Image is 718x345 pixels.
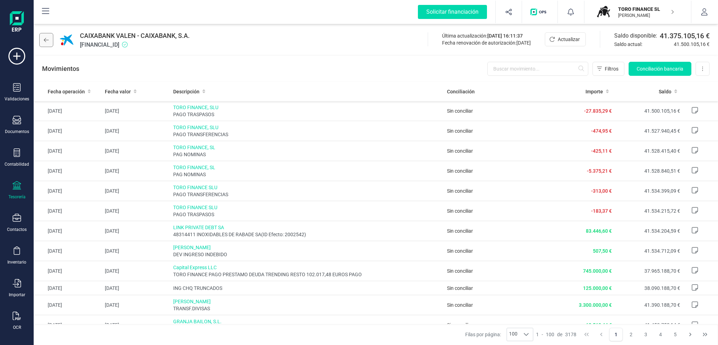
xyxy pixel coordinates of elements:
[34,281,102,295] td: [DATE]
[654,328,667,341] button: Page 4
[615,261,683,281] td: 37.965.188,70 €
[487,33,523,39] span: [DATE] 16:11:37
[102,295,170,315] td: [DATE]
[596,4,611,20] img: TO
[530,8,549,15] img: Logo de OPS
[580,328,593,341] button: First Page
[80,31,190,41] span: CAIXABANK VALEN - CAIXABANK, S.A.
[34,201,102,221] td: [DATE]
[487,62,588,76] input: Buscar movimiento...
[615,101,683,121] td: 41.500.105,16 €
[614,41,671,48] span: Saldo actual:
[13,325,21,330] div: OCR
[173,204,441,211] span: TORO FINANCE SLU
[546,331,554,338] span: 100
[615,141,683,161] td: 41.528.415,40 €
[102,281,170,295] td: [DATE]
[173,104,441,111] span: TORO FINANCE, SLU
[102,101,170,121] td: [DATE]
[447,108,473,114] span: Sin conciliar
[507,328,520,341] span: 100
[173,144,441,151] span: TORO FINANCE, SL
[557,331,562,338] span: de
[660,31,710,41] span: 41.375.105,16 €
[173,184,441,191] span: TORO FINANCE SLU
[447,322,473,328] span: Sin conciliar
[102,241,170,261] td: [DATE]
[442,39,531,46] div: Fecha renovación de autorización:
[10,11,24,34] img: Logo Finanedi
[637,65,683,72] span: Conciliación bancaria
[102,121,170,141] td: [DATE]
[447,248,473,254] span: Sin conciliar
[587,168,612,174] span: -5.375,21 €
[42,64,79,74] p: Movimientos
[105,88,131,95] span: Fecha valor
[545,32,586,46] button: Actualizar
[34,221,102,241] td: [DATE]
[674,41,710,48] span: 41.500.105,16 €
[173,131,441,138] span: PAGO TRANSFERENCIAS
[9,292,25,298] div: Importar
[80,41,190,49] span: [FINANCIAL_ID]
[615,121,683,141] td: 41.527.940,45 €
[173,171,441,178] span: PAG NOMINAS
[34,141,102,161] td: [DATE]
[173,151,441,158] span: PAG NOMINAS
[173,264,441,271] span: Capital Express LLC
[5,161,29,167] div: Contabilidad
[586,228,612,234] span: 83.446,60 €
[447,268,473,274] span: Sin conciliar
[173,244,441,251] span: [PERSON_NAME]
[34,295,102,315] td: [DATE]
[591,208,612,214] span: -183,37 €
[593,248,612,254] span: 507,50 €
[447,302,473,308] span: Sin conciliar
[173,124,441,131] span: TORO FINANCE, SLU
[173,111,441,118] span: PAGO TRASPASOS
[615,201,683,221] td: 41.534.215,72 €
[447,188,473,194] span: Sin conciliar
[615,295,683,315] td: 41.390.188,70 €
[618,6,674,13] p: TORO FINANCE SL
[447,88,475,95] span: Conciliación
[173,318,441,325] span: GRANJA BAILON, S.L.
[624,328,638,341] button: Page 2
[447,128,473,134] span: Sin conciliar
[526,1,553,23] button: Logo de OPS
[447,228,473,234] span: Sin conciliar
[102,141,170,161] td: [DATE]
[591,148,612,154] span: -425,11 €
[618,13,674,18] p: [PERSON_NAME]
[173,88,199,95] span: Descripción
[173,224,441,231] span: LINK PRIVATE DEBT SA
[7,259,26,265] div: Inventario
[173,164,441,171] span: TORO FINANCE, SL
[173,191,441,198] span: PAGO TRANSFERENCIAS
[465,328,533,341] div: Filas por página:
[5,129,29,134] div: Documentos
[595,328,608,341] button: Previous Page
[565,331,576,338] span: 3178
[409,1,495,23] button: Solicitar financiación
[447,208,473,214] span: Sin conciliar
[615,241,683,261] td: 41.534.712,09 €
[669,328,682,341] button: Page 5
[536,331,576,338] div: -
[615,181,683,201] td: 41.534.399,09 €
[698,328,712,341] button: Last Page
[583,285,612,291] span: 125.000,00 €
[536,331,539,338] span: 1
[34,121,102,141] td: [DATE]
[34,315,102,335] td: [DATE]
[614,32,657,40] span: Saldo disponible:
[447,148,473,154] span: Sin conciliar
[609,328,623,341] button: Page 1
[48,88,85,95] span: Fecha operación
[173,285,441,292] span: ING CHQ TRUNCADOS
[173,231,441,238] span: 48314411 INOXIDABLES DE RABADE SA(ID Efecto: 2002542)
[34,261,102,281] td: [DATE]
[34,161,102,181] td: [DATE]
[173,211,441,218] span: PAGO TRASPASOS
[579,302,612,308] span: 3.300.000,00 €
